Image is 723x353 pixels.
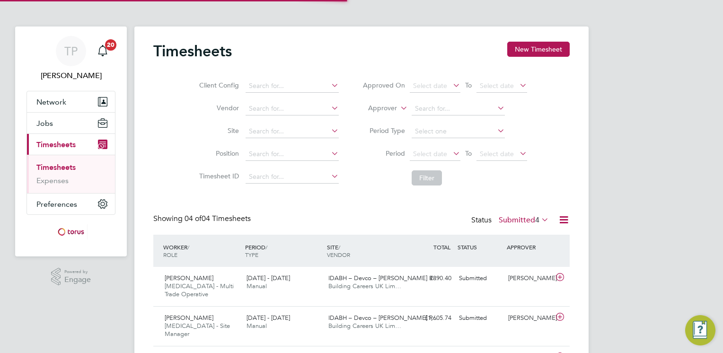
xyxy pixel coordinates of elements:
[27,91,115,112] button: Network
[246,125,339,138] input: Search for...
[27,194,115,214] button: Preferences
[504,238,554,256] div: APPROVER
[196,149,239,158] label: Position
[165,274,213,282] span: [PERSON_NAME]
[165,322,230,338] span: [MEDICAL_DATA] - Site Manager
[187,243,189,251] span: /
[247,314,290,322] span: [DATE] - [DATE]
[153,214,253,224] div: Showing
[480,81,514,90] span: Select date
[247,274,290,282] span: [DATE] - [DATE]
[26,36,115,81] a: TP[PERSON_NAME]
[64,276,91,284] span: Engage
[36,176,69,185] a: Expenses
[246,170,339,184] input: Search for...
[362,81,405,89] label: Approved On
[153,42,232,61] h2: Timesheets
[327,251,350,258] span: VENDOR
[27,113,115,133] button: Jobs
[338,243,340,251] span: /
[328,282,401,290] span: Building Careers UK Lim…
[535,215,539,225] span: 4
[507,42,570,57] button: New Timesheet
[36,163,76,172] a: Timesheets
[325,238,406,263] div: SITE
[480,150,514,158] span: Select date
[36,119,53,128] span: Jobs
[196,104,239,112] label: Vendor
[165,314,213,322] span: [PERSON_NAME]
[413,150,447,158] span: Select date
[504,310,554,326] div: [PERSON_NAME]
[64,268,91,276] span: Powered by
[246,148,339,161] input: Search for...
[163,251,177,258] span: ROLE
[471,214,551,227] div: Status
[245,251,258,258] span: TYPE
[54,224,88,239] img: torus-logo-retina.png
[246,102,339,115] input: Search for...
[105,39,116,51] span: 20
[462,79,475,91] span: To
[26,70,115,81] span: Tony Proctor
[185,214,202,223] span: 04 of
[455,238,504,256] div: STATUS
[412,170,442,185] button: Filter
[462,147,475,159] span: To
[328,314,439,322] span: IDABH – Devco – [PERSON_NAME] R…
[196,81,239,89] label: Client Config
[196,126,239,135] label: Site
[412,102,505,115] input: Search for...
[64,45,78,57] span: TP
[362,126,405,135] label: Period Type
[36,200,77,209] span: Preferences
[27,155,115,193] div: Timesheets
[685,315,715,345] button: Engage Resource Center
[246,79,339,93] input: Search for...
[165,282,234,298] span: [MEDICAL_DATA] - Multi Trade Operative
[36,97,66,106] span: Network
[455,310,504,326] div: Submitted
[412,125,505,138] input: Select one
[196,172,239,180] label: Timesheet ID
[413,81,447,90] span: Select date
[328,322,401,330] span: Building Careers UK Lim…
[455,271,504,286] div: Submitted
[51,268,91,286] a: Powered byEngage
[247,322,267,330] span: Manual
[354,104,397,113] label: Approver
[15,26,127,256] nav: Main navigation
[406,310,455,326] div: £1,605.74
[247,282,267,290] span: Manual
[185,214,251,223] span: 04 Timesheets
[161,238,243,263] div: WORKER
[433,243,450,251] span: TOTAL
[36,140,76,149] span: Timesheets
[406,271,455,286] div: £890.40
[499,215,549,225] label: Submitted
[243,238,325,263] div: PERIOD
[504,271,554,286] div: [PERSON_NAME]
[265,243,267,251] span: /
[27,134,115,155] button: Timesheets
[328,274,439,282] span: IDABH – Devco – [PERSON_NAME] R…
[362,149,405,158] label: Period
[93,36,112,66] a: 20
[26,224,115,239] a: Go to home page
